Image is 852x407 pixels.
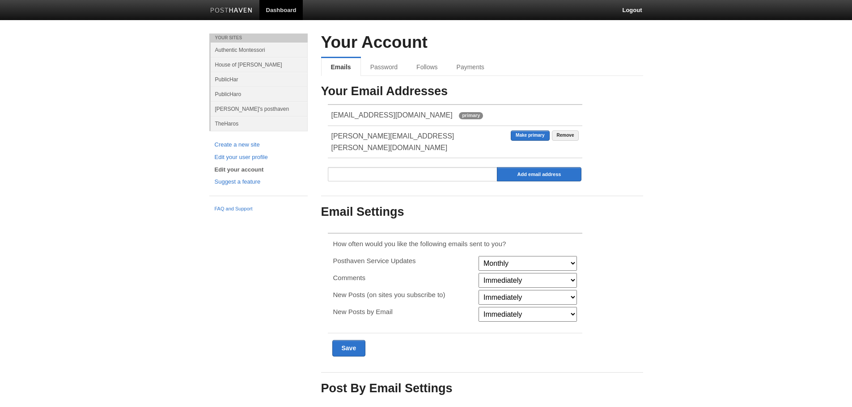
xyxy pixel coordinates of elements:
p: How often would you like the following emails sent to you? [333,239,577,248]
a: Make primary [511,130,549,141]
a: TheHaros [211,116,308,131]
p: Comments [333,273,473,282]
h3: Your Email Addresses [321,85,643,98]
a: FAQ and Support [215,205,302,213]
a: Authentic Montessori [211,42,308,57]
input: Add email address [497,167,582,181]
li: Your Sites [209,34,308,42]
a: Password [361,58,407,76]
h3: Email Settings [321,206,643,219]
a: Follows [407,58,447,76]
a: Edit your account [215,165,302,175]
a: House of [PERSON_NAME] [211,57,308,72]
span: [PERSON_NAME][EMAIL_ADDRESS][PERSON_NAME][DOMAIN_NAME] [331,132,454,151]
a: PublicHaro [211,87,308,101]
span: primary [459,112,483,119]
a: Create a new site [215,140,302,150]
p: New Posts by Email [333,307,473,316]
p: New Posts (on sites you subscribe to) [333,290,473,299]
p: Posthaven Service Updates [333,256,473,265]
a: Emails [321,58,361,76]
a: [PERSON_NAME]'s posthaven [211,101,308,116]
a: Payments [447,58,494,76]
h3: Post By Email Settings [321,382,643,395]
span: [EMAIL_ADDRESS][DOMAIN_NAME] [331,111,453,119]
h2: Your Account [321,34,643,52]
a: PublicHar [211,72,308,87]
a: Suggest a feature [215,177,302,187]
a: Remove [552,130,579,141]
a: Edit your user profile [215,153,302,162]
img: Posthaven-bar [210,8,253,14]
input: Save [332,340,366,357]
